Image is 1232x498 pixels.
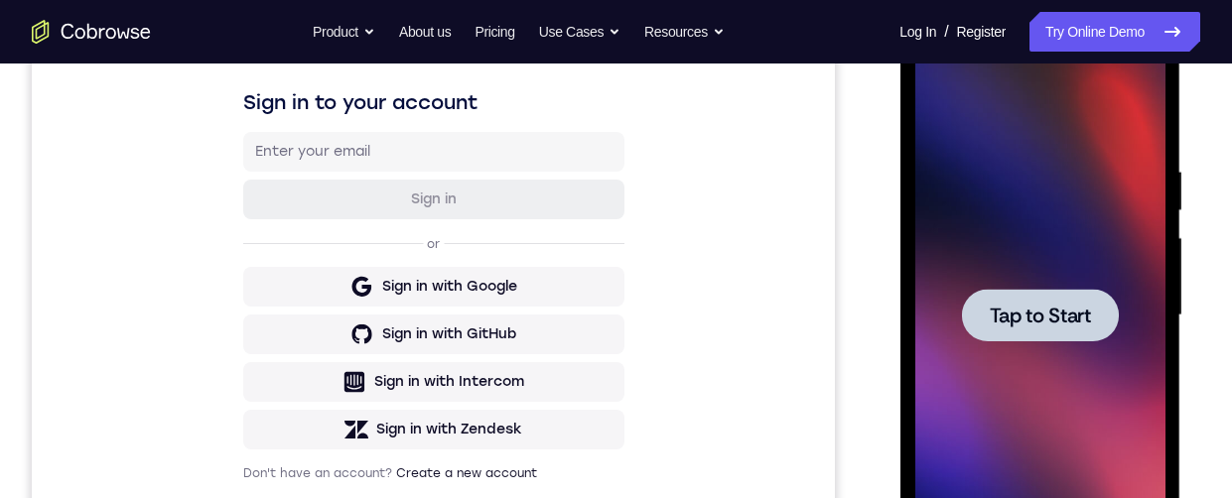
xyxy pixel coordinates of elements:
[350,372,484,392] div: Sign in with GitHub
[391,284,412,300] p: or
[344,467,490,487] div: Sign in with Zendesk
[475,12,514,52] a: Pricing
[342,420,492,439] div: Sign in with Intercom
[899,12,936,52] a: Log In
[211,362,593,402] button: Sign in with GitHub
[32,20,151,44] a: Go to the home page
[1029,12,1200,52] a: Try Online Demo
[350,324,485,344] div: Sign in with Google
[211,457,593,497] button: Sign in with Zendesk
[223,189,581,209] input: Enter your email
[399,12,451,52] a: About us
[944,20,948,44] span: /
[957,12,1006,52] a: Register
[89,283,191,303] span: Tap to Start
[211,410,593,449] button: Sign in with Intercom
[644,12,725,52] button: Resources
[211,136,593,164] h1: Sign in to your account
[539,12,620,52] button: Use Cases
[211,314,593,354] button: Sign in with Google
[211,227,593,267] button: Sign in
[313,12,375,52] button: Product
[62,266,218,318] button: Tap to Start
